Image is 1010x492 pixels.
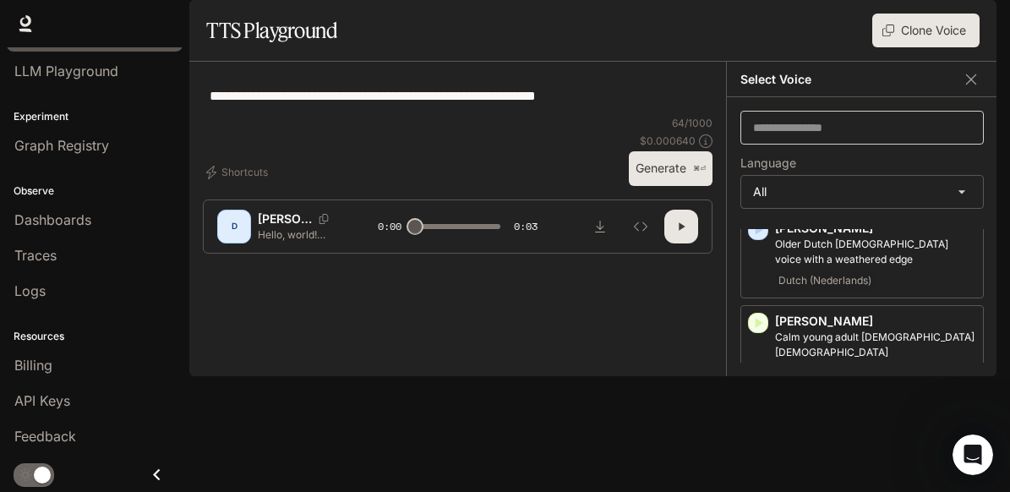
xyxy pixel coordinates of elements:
button: Shortcuts [203,159,275,186]
p: [PERSON_NAME] [775,220,976,237]
h1: TTS Playground [206,14,337,47]
div: D [221,213,248,240]
button: Download audio [583,210,617,243]
button: Copy Voice ID [312,214,336,224]
p: ⌘⏎ [693,164,706,174]
div: All [741,176,983,208]
button: Clone Voice [872,14,980,47]
span: Dutch (Nederlands) [775,271,875,291]
p: Language [740,157,796,169]
p: 64 / 1000 [672,116,712,130]
iframe: Intercom live chat [953,435,993,475]
span: 0:00 [378,218,401,235]
p: Calm young adult French male [775,330,976,360]
p: [PERSON_NAME] [775,313,976,330]
button: Inspect [624,210,658,243]
p: $ 0.000640 [640,134,696,148]
span: 0:03 [514,218,538,235]
button: Generate⌘⏎ [629,151,712,186]
p: [PERSON_NAME] [258,210,312,227]
p: Older Dutch male voice with a weathered edge [775,237,976,267]
p: Hello, world! What a wonderful day to be a text-to-speech model! [258,227,339,242]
